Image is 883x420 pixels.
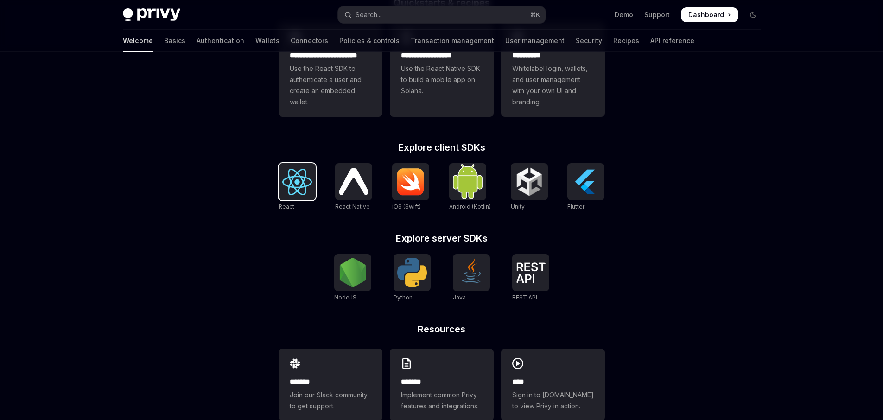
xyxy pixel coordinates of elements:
span: Use the React Native SDK to build a mobile app on Solana. [401,63,483,96]
a: JavaJava [453,254,490,302]
span: NodeJS [334,294,356,301]
span: Implement common Privy features and integrations. [401,389,483,412]
a: Dashboard [681,7,738,22]
h2: Resources [279,325,605,334]
img: Python [397,258,427,287]
a: Transaction management [411,30,494,52]
a: **** *****Whitelabel login, wallets, and user management with your own UI and branding. [501,22,605,117]
img: NodeJS [338,258,368,287]
span: Whitelabel login, wallets, and user management with your own UI and branding. [512,63,594,108]
a: NodeJSNodeJS [334,254,371,302]
span: ⌘ K [530,11,540,19]
a: Basics [164,30,185,52]
a: React NativeReact Native [335,163,372,211]
img: Flutter [571,167,601,197]
img: iOS (Swift) [396,168,426,196]
a: Android (Kotlin)Android (Kotlin) [449,163,491,211]
a: Welcome [123,30,153,52]
img: Java [457,258,486,287]
span: iOS (Swift) [392,203,421,210]
span: React [279,203,294,210]
span: Java [453,294,466,301]
a: API reference [650,30,694,52]
a: Connectors [291,30,328,52]
span: React Native [335,203,370,210]
img: Unity [515,167,544,197]
span: Flutter [567,203,584,210]
a: Demo [615,10,633,19]
a: Recipes [613,30,639,52]
a: UnityUnity [511,163,548,211]
a: Authentication [197,30,244,52]
a: **** **** **** ***Use the React Native SDK to build a mobile app on Solana. [390,22,494,117]
a: Support [644,10,670,19]
span: Dashboard [688,10,724,19]
a: FlutterFlutter [567,163,604,211]
button: Toggle dark mode [746,7,761,22]
h2: Explore server SDKs [279,234,605,243]
a: Security [576,30,602,52]
img: React [282,169,312,195]
span: Sign in to [DOMAIN_NAME] to view Privy in action. [512,389,594,412]
img: React Native [339,168,368,195]
a: User management [505,30,565,52]
img: dark logo [123,8,180,21]
img: REST API [516,262,546,283]
a: REST APIREST API [512,254,549,302]
a: iOS (Swift)iOS (Swift) [392,163,429,211]
img: Android (Kotlin) [453,164,483,199]
span: REST API [512,294,537,301]
a: ReactReact [279,163,316,211]
button: Open search [338,6,546,23]
span: Join our Slack community to get support. [290,389,371,412]
div: Search... [356,9,381,20]
a: Wallets [255,30,280,52]
span: Unity [511,203,525,210]
span: Use the React SDK to authenticate a user and create an embedded wallet. [290,63,371,108]
h2: Explore client SDKs [279,143,605,152]
span: Python [394,294,413,301]
a: PythonPython [394,254,431,302]
span: Android (Kotlin) [449,203,491,210]
a: Policies & controls [339,30,400,52]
